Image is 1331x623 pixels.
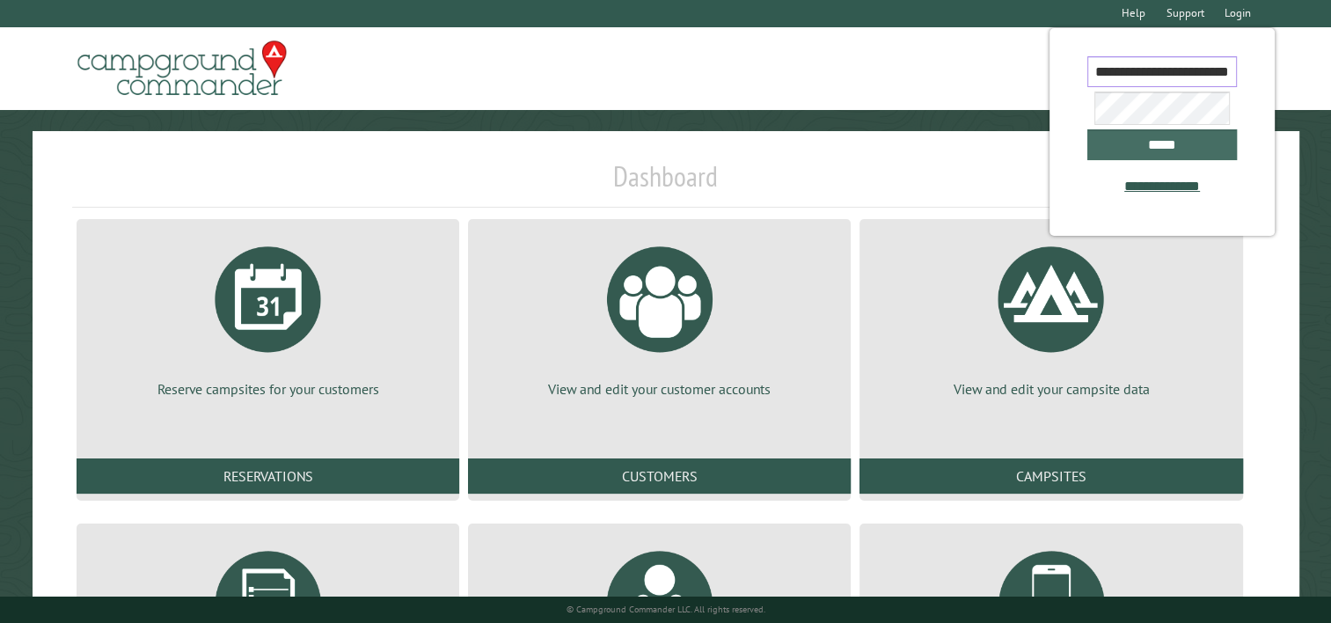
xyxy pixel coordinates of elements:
a: Campsites [859,458,1242,494]
a: Reservations [77,458,459,494]
a: View and edit your customer accounts [489,233,830,399]
p: View and edit your campsite data [881,379,1221,399]
small: © Campground Commander LLC. All rights reserved. [567,604,765,615]
p: View and edit your customer accounts [489,379,830,399]
img: Campground Commander [72,34,292,103]
p: Reserve campsites for your customers [98,379,438,399]
a: Reserve campsites for your customers [98,233,438,399]
a: Customers [468,458,851,494]
a: View and edit your campsite data [881,233,1221,399]
h1: Dashboard [72,159,1259,208]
